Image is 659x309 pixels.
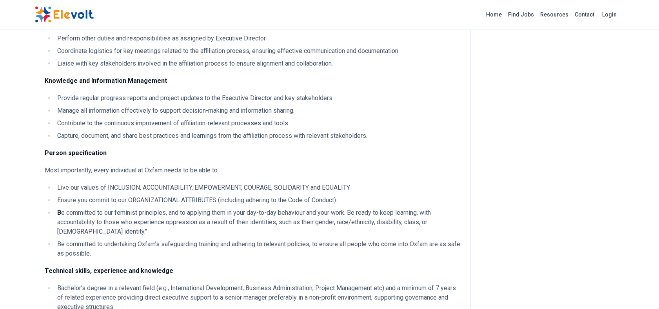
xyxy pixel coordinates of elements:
[55,240,461,258] li: Be committed to undertaking Oxfam’s safeguarding training and adhering to relevant policies, to e...
[55,131,461,141] li: Capture, document, and share best practices and learnings from the affiliation process with relev...
[57,209,61,216] strong: B
[45,267,173,274] strong: Technical skills, experience and knowledge
[505,8,537,21] a: Find Jobs
[55,46,461,56] li: Coordinate logistics for key meetings related to the affiliation process, ensuring effective comm...
[55,183,461,192] li: Live our values of INCLUSION, ACCOUNTABILITY, EMPOWERMENT, COURAGE, SOLIDARITY and EQUALITY
[45,149,107,157] strong: Person specification
[597,7,621,22] a: Login
[55,93,461,103] li: Provide regular progress reports and project updates to the Executive Director and key stakeholders.
[35,6,94,23] img: Elevolt
[45,166,461,175] p: Most importantly, every individual at Oxfam needs to be able to:
[45,77,167,84] strong: Knowledge and Information Management
[55,208,461,236] li: e committed to our feminist principles, and to applying them in your day-to-day behaviour and you...
[55,106,461,115] li: Manage all information effectively to support decision-making and information sharing.
[55,34,461,43] li: Perform other duties and responsibilities as assigned by Executive Director.
[55,196,461,205] li: Ensure you commit to our ORGANIZATIONAL ATTRIBUTES (including adhering to the Code of Conduct).
[537,8,572,21] a: Resources
[55,59,461,68] li: Liaise with key stakeholders involved in the affiliation process to ensure alignment and collabor...
[620,271,659,309] iframe: Chat Widget
[483,8,505,21] a: Home
[55,119,461,128] li: Contribute to the continuous improvement of affiliation-relevant processes and tools.
[572,8,597,21] a: Contact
